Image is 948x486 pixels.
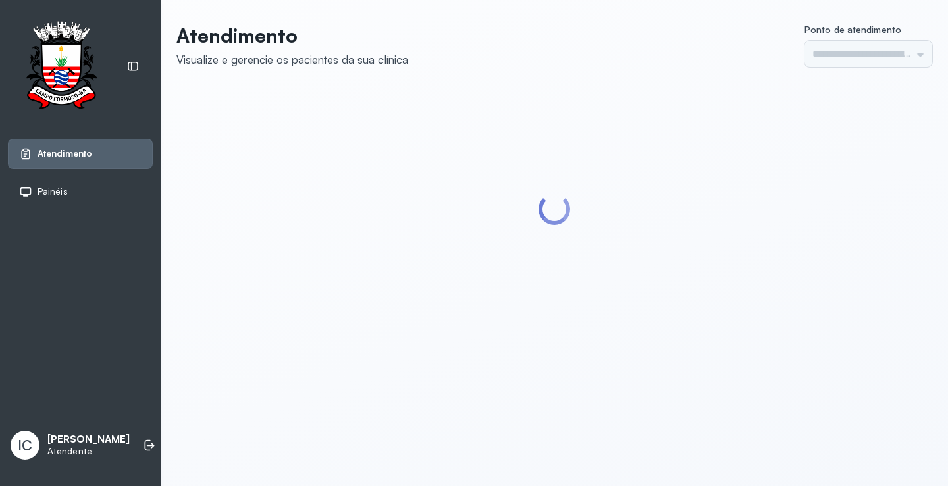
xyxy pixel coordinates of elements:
[38,186,68,197] span: Painéis
[47,446,130,457] p: Atendente
[14,21,109,112] img: Logotipo do estabelecimento
[176,53,408,66] div: Visualize e gerencie os pacientes da sua clínica
[804,24,901,35] span: Ponto de atendimento
[47,433,130,446] p: [PERSON_NAME]
[176,24,408,47] p: Atendimento
[38,148,92,159] span: Atendimento
[19,147,142,160] a: Atendimento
